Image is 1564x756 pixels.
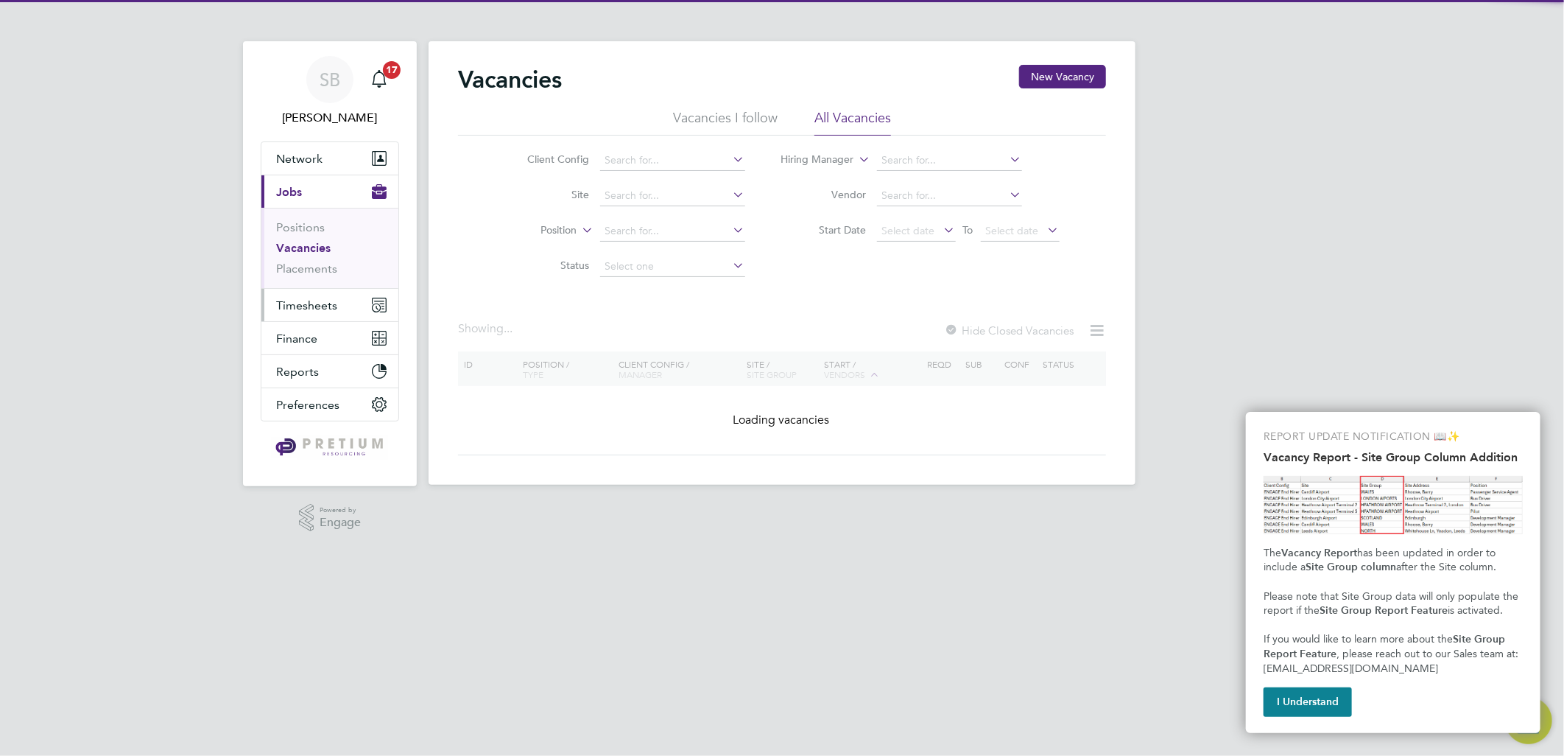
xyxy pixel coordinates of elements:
[1019,65,1106,88] button: New Vacancy
[1264,687,1352,717] button: I Understand
[261,436,399,460] a: Go to home page
[1264,450,1523,464] h2: Vacancy Report - Site Group Column Addition
[1264,430,1523,444] p: REPORT UPDATE NOTIFICATION 📖✨
[782,188,867,201] label: Vendor
[1320,604,1448,617] strong: Site Group Report Feature
[320,517,361,529] span: Engage
[1281,547,1357,559] strong: Vacancy Report
[782,223,867,237] label: Start Date
[505,259,590,272] label: Status
[1264,547,1281,559] span: The
[276,298,337,312] span: Timesheets
[320,504,361,517] span: Powered by
[320,70,340,89] span: SB
[276,220,325,234] a: Positions
[458,65,562,94] h2: Vacancies
[1448,604,1503,617] span: is activated.
[504,321,512,336] span: ...
[276,152,323,166] span: Network
[986,224,1039,237] span: Select date
[276,365,319,379] span: Reports
[276,398,339,412] span: Preferences
[877,150,1022,171] input: Search for...
[276,332,317,346] span: Finance
[1306,561,1396,573] strong: Site Group column
[261,56,399,127] a: Go to account details
[600,150,745,171] input: Search for...
[959,220,978,239] span: To
[276,185,302,199] span: Jobs
[814,109,891,136] li: All Vacancies
[272,436,387,460] img: pretium-logo-retina.png
[505,188,590,201] label: Site
[882,224,935,237] span: Select date
[769,153,854,167] label: Hiring Manager
[276,262,337,276] a: Placements
[1246,412,1540,733] div: Vacancy Report - Site Group Column Addition
[600,186,745,206] input: Search for...
[877,186,1022,206] input: Search for...
[1264,648,1521,675] span: , please reach out to our Sales team at: [EMAIL_ADDRESS][DOMAIN_NAME]
[1396,561,1496,573] span: after the Site column.
[1264,633,1453,645] span: If you would like to learn more about the
[383,61,401,79] span: 17
[1264,590,1521,617] span: Please note that Site Group data will only populate the report if the
[243,41,417,486] nav: Main navigation
[1264,476,1523,534] img: Site Group Column in Vacancy Report
[493,223,577,238] label: Position
[1264,633,1508,660] strong: Site Group Report Feature
[600,256,745,277] input: Select one
[458,321,515,337] div: Showing
[1264,547,1498,574] span: has been updated in order to include a
[600,221,745,242] input: Search for...
[944,323,1074,337] label: Hide Closed Vacancies
[261,109,399,127] span: Sasha Baird
[673,109,778,136] li: Vacancies I follow
[276,241,331,255] a: Vacancies
[505,153,590,166] label: Client Config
